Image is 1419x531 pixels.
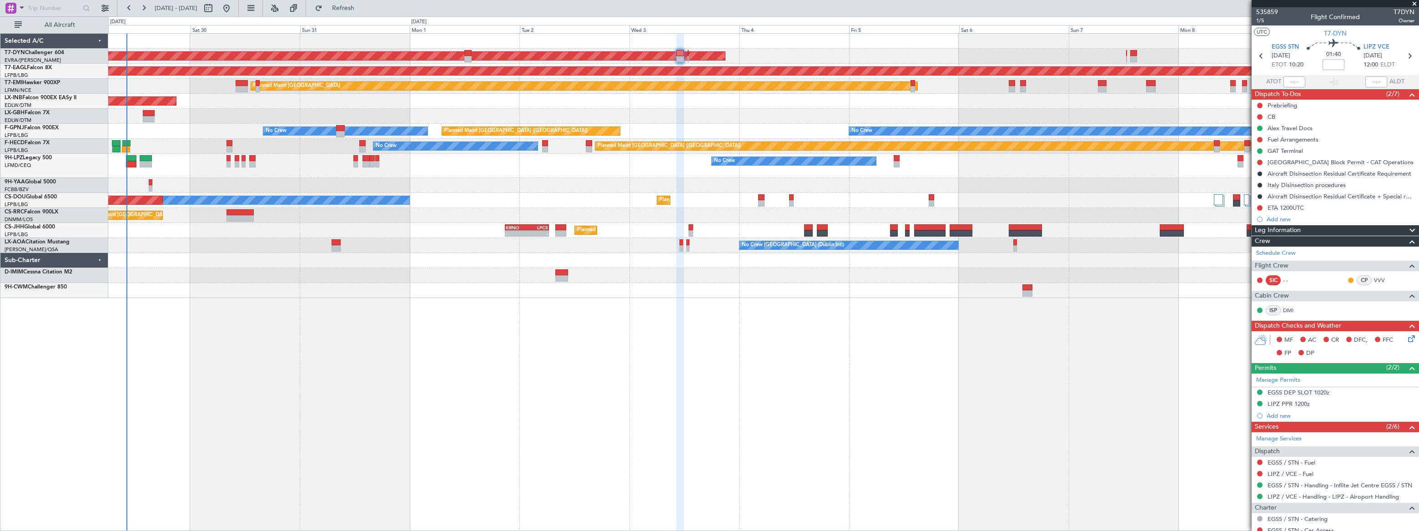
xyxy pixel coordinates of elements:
[1268,204,1304,212] div: ETA 1200UTC
[1284,336,1293,345] span: MF
[1289,61,1303,70] span: 10:20
[5,65,27,71] span: T7-EAGL
[266,124,287,138] div: No Crew
[1255,503,1277,513] span: Charter
[1266,77,1281,86] span: ATOT
[1268,400,1310,408] div: LIPZ PPR 1200z
[1394,7,1414,17] span: T7DYN
[5,239,25,245] span: LX-AOA
[1254,28,1270,36] button: UTC
[1272,43,1299,52] span: EGSS STN
[1331,336,1339,345] span: CR
[1386,363,1399,372] span: (2/2)
[1266,275,1281,285] div: SIC
[1268,101,1297,109] div: Prebriefing
[1267,215,1414,223] div: Add new
[1266,305,1281,315] div: ISP
[110,18,126,26] div: [DATE]
[411,18,427,26] div: [DATE]
[5,110,50,116] a: LX-GBHFalcon 7X
[5,140,25,146] span: F-HECD
[444,124,588,138] div: Planned Maint [GEOGRAPHIC_DATA] ([GEOGRAPHIC_DATA])
[1268,389,1329,396] div: EGSS DEP SLOT 1020z
[5,284,67,290] a: 9H-CWMChallenger 850
[5,147,28,154] a: LFPB/LBG
[1255,261,1288,271] span: Flight Crew
[253,79,340,93] div: Planned Maint [GEOGRAPHIC_DATA]
[1386,422,1399,431] span: (2/6)
[740,25,849,33] div: Thu 4
[1354,336,1368,345] span: DFC,
[5,155,52,161] a: 9H-LPZLegacy 500
[1272,51,1290,61] span: [DATE]
[1255,291,1289,301] span: Cabin Crew
[1374,276,1394,284] a: VVV
[5,194,57,200] a: CS-DOUGlobal 6500
[1178,25,1288,33] div: Mon 8
[155,4,197,12] span: [DATE] - [DATE]
[376,139,397,153] div: No Crew
[1306,349,1314,358] span: DP
[83,208,226,222] div: Planned Maint [GEOGRAPHIC_DATA] ([GEOGRAPHIC_DATA])
[5,224,24,230] span: CS-JHH
[5,50,25,56] span: T7-DYN
[5,179,56,185] a: 9H-YAAGlobal 5000
[5,162,31,169] a: LFMD/CEQ
[1326,50,1341,59] span: 01:40
[1324,29,1347,38] span: T7-DYN
[5,246,58,253] a: [PERSON_NAME]/QSA
[506,231,527,236] div: -
[5,102,31,109] a: EDLW/DTM
[5,57,61,64] a: EVRA/[PERSON_NAME]
[1283,276,1303,284] div: - -
[527,231,548,236] div: -
[191,25,300,33] div: Sat 30
[1256,249,1296,258] a: Schedule Crew
[1394,17,1414,25] span: Owner
[5,216,33,223] a: DNMM/LOS
[5,80,22,86] span: T7-EMI
[1383,336,1393,345] span: FFC
[1268,515,1328,523] a: EGSS / STN - Catering
[5,65,52,71] a: T7-EAGLFalcon 8X
[1283,76,1305,87] input: --:--
[1268,124,1313,132] div: Alex Travel Docs
[577,223,720,237] div: Planned Maint [GEOGRAPHIC_DATA] ([GEOGRAPHIC_DATA])
[5,239,70,245] a: LX-AOACitation Mustang
[1268,170,1411,177] div: Aircraft Disinsection Residual Certificate Requirement
[1268,459,1315,466] a: EGSS / STN - Fuel
[1255,89,1301,100] span: Dispatch To-Dos
[629,25,739,33] div: Wed 3
[1268,147,1303,155] div: GAT Terminal
[851,124,872,138] div: No Crew
[10,18,99,32] button: All Aircraft
[5,179,25,185] span: 9H-YAA
[24,22,96,28] span: All Aircraft
[5,50,64,56] a: T7-DYNChallenger 604
[5,269,23,275] span: D-IMIM
[1255,363,1276,374] span: Permits
[324,5,362,11] span: Refresh
[1389,77,1404,86] span: ALDT
[1256,435,1302,444] a: Manage Services
[1268,113,1275,121] div: CB
[5,95,22,101] span: LX-INB
[1311,12,1360,22] div: Flight Confirmed
[527,225,548,230] div: LPCS
[5,224,55,230] a: CS-JHHGlobal 6000
[1255,236,1270,247] span: Crew
[311,1,365,15] button: Refresh
[410,25,519,33] div: Mon 1
[5,117,31,124] a: EDLW/DTM
[5,72,28,79] a: LFPB/LBG
[1268,470,1313,478] a: LIPZ / VCE - Fuel
[5,284,28,290] span: 9H-CWM
[1272,61,1287,70] span: ETOT
[1386,89,1399,99] span: (2/7)
[1268,181,1346,189] div: Italy Disinsection procedures
[1255,422,1278,432] span: Services
[659,193,803,207] div: Planned Maint [GEOGRAPHIC_DATA] ([GEOGRAPHIC_DATA])
[1267,412,1414,420] div: Add new
[959,25,1069,33] div: Sat 6
[5,132,28,139] a: LFPB/LBG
